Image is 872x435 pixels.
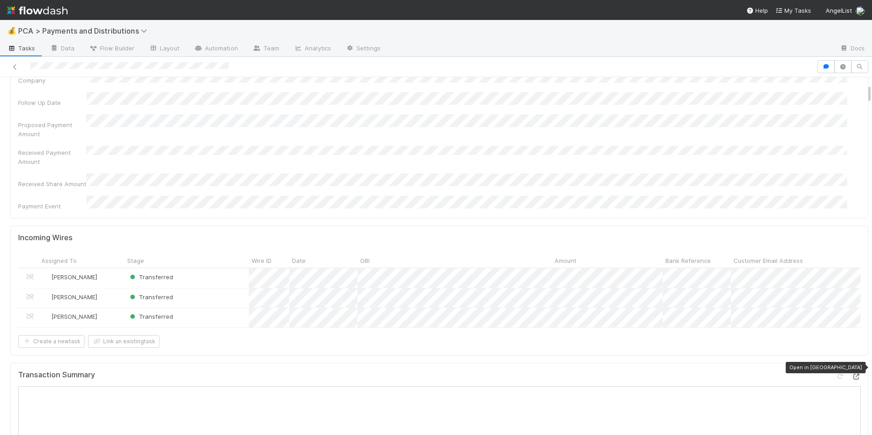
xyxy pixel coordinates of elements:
[43,293,50,301] img: avatar_c6c9a18c-a1dc-4048-8eac-219674057138.png
[733,256,803,265] span: Customer Email Address
[41,256,77,265] span: Assigned To
[287,42,338,56] a: Analytics
[127,256,144,265] span: Stage
[826,7,852,14] span: AngelList
[42,272,97,282] div: [PERSON_NAME]
[18,98,86,107] div: Follow Up Date
[18,120,86,138] div: Proposed Payment Amount
[18,233,73,242] h5: Incoming Wires
[128,313,173,320] span: Transferred
[832,42,872,56] a: Docs
[775,7,811,14] span: My Tasks
[128,273,173,281] span: Transferred
[128,293,173,301] span: Transferred
[775,6,811,15] a: My Tasks
[18,371,95,380] h5: Transaction Summary
[51,293,97,301] span: [PERSON_NAME]
[856,6,865,15] img: avatar_a2d05fec-0a57-4266-8476-74cda3464b0e.png
[360,256,370,265] span: OBI
[128,272,173,282] div: Transferred
[42,312,97,321] div: [PERSON_NAME]
[43,42,82,56] a: Data
[43,273,50,281] img: avatar_705b8750-32ac-4031-bf5f-ad93a4909bc8.png
[18,148,86,166] div: Received Payment Amount
[18,76,86,85] div: Company
[82,42,142,56] a: Flow Builder
[338,42,388,56] a: Settings
[18,179,86,188] div: Received Share Amount
[128,312,173,321] div: Transferred
[746,6,768,15] div: Help
[88,335,159,348] button: Link an existingtask
[7,27,16,35] span: 💰
[245,42,287,56] a: Team
[555,256,576,265] span: Amount
[51,273,97,281] span: [PERSON_NAME]
[187,42,245,56] a: Automation
[7,44,35,53] span: Tasks
[252,256,272,265] span: Wire ID
[665,256,711,265] span: Bank Reference
[42,292,97,302] div: [PERSON_NAME]
[7,3,68,18] img: logo-inverted-e16ddd16eac7371096b0.svg
[18,26,152,35] span: PCA > Payments and Distributions
[18,335,84,348] button: Create a newtask
[128,292,173,302] div: Transferred
[292,256,306,265] span: Date
[18,202,86,211] div: Payment Event
[43,313,50,320] img: avatar_eacbd5bb-7590-4455-a9e9-12dcb5674423.png
[51,313,97,320] span: [PERSON_NAME]
[142,42,187,56] a: Layout
[89,44,134,53] span: Flow Builder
